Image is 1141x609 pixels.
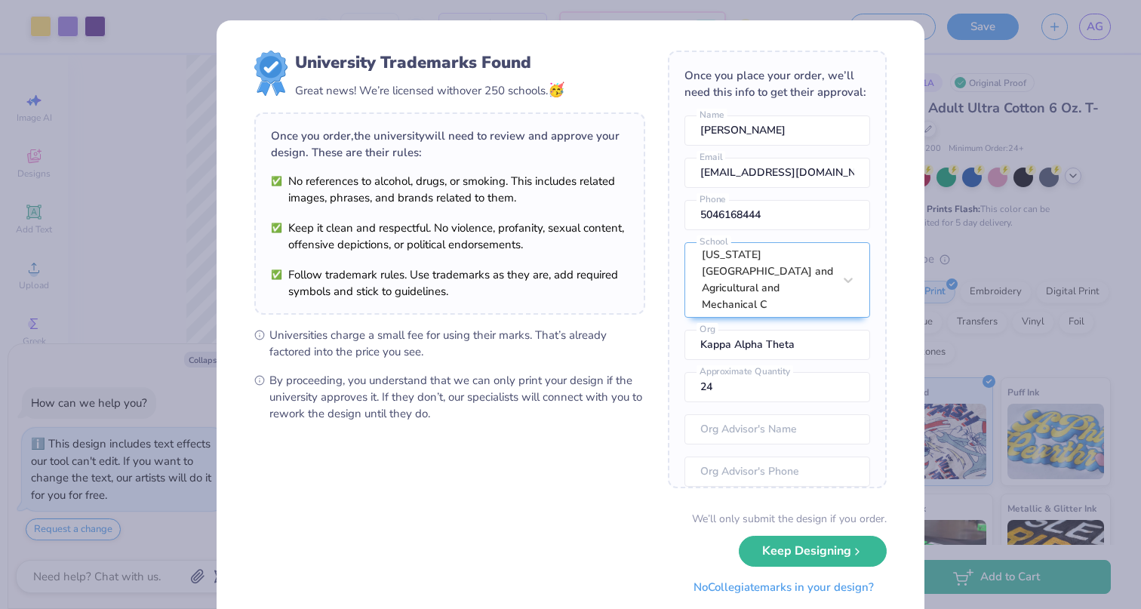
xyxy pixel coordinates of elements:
div: Once you place your order, we’ll need this info to get their approval: [684,67,870,100]
span: 🥳 [548,81,564,99]
button: NoCollegiatemarks in your design? [681,572,887,603]
li: No references to alcohol, drugs, or smoking. This includes related images, phrases, and brands re... [271,173,629,206]
li: Follow trademark rules. Use trademarks as they are, add required symbols and stick to guidelines. [271,266,629,300]
input: Approximate Quantity [684,372,870,402]
input: Email [684,158,870,188]
span: By proceeding, you understand that we can only print your design if the university approves it. I... [269,372,645,422]
li: Keep it clean and respectful. No violence, profanity, sexual content, offensive depictions, or po... [271,220,629,253]
input: Org [684,330,870,360]
div: University Trademarks Found [295,51,564,75]
input: Org Advisor's Phone [684,457,870,487]
span: Universities charge a small fee for using their marks. That’s already factored into the price you... [269,327,645,360]
img: license-marks-badge.png [254,51,288,96]
input: Org Advisor's Name [684,414,870,444]
div: [US_STATE][GEOGRAPHIC_DATA] and Agricultural and Mechanical C [702,247,833,313]
div: Great news! We’re licensed with over 250 schools. [295,80,564,100]
div: We’ll only submit the design if you order. [692,511,887,527]
input: Name [684,115,870,146]
button: Keep Designing [739,536,887,567]
div: Once you order, the university will need to review and approve your design. These are their rules: [271,128,629,161]
input: Phone [684,200,870,230]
